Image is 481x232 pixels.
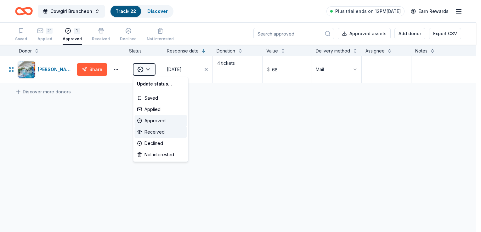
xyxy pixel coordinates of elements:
[134,78,187,90] div: Update status...
[134,126,187,138] div: Received
[134,92,187,104] div: Saved
[134,149,187,160] div: Not interested
[134,104,187,115] div: Applied
[134,138,187,149] div: Declined
[134,115,187,126] div: Approved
